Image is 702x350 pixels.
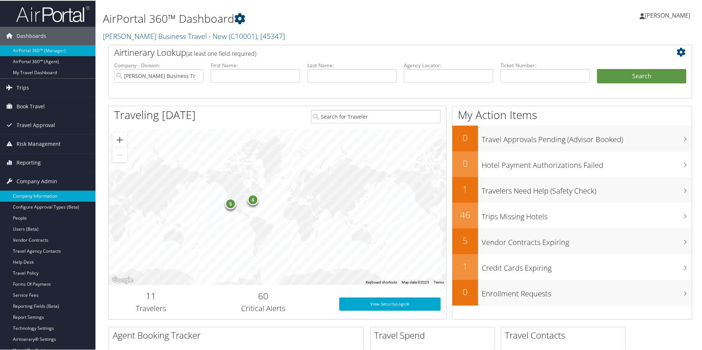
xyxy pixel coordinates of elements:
button: Search [597,68,686,83]
h2: 1 [452,259,478,272]
a: [PERSON_NAME] [640,4,698,26]
a: 46Trips Missing Hotels [452,202,692,228]
span: Trips [17,78,29,96]
a: Terms (opens in new tab) [434,279,444,284]
h3: Trips Missing Hotels [482,207,692,221]
h2: 0 [452,156,478,169]
h2: 0 [452,285,478,297]
span: (at least one field required) [186,49,256,57]
h2: 46 [452,208,478,220]
h2: Airtinerary Lookup [114,46,638,58]
h1: AirPortal 360™ Dashboard [103,10,499,26]
a: 5Vendor Contracts Expiring [452,228,692,253]
a: 0Enrollment Requests [452,279,692,305]
span: Map data ©2025 [402,279,429,284]
h2: Travel Contacts [505,328,625,341]
h3: Credit Cards Expiring [482,259,692,273]
a: 0Hotel Payment Authorizations Failed [452,151,692,176]
h2: 5 [452,234,478,246]
input: Search for Traveler [311,109,441,123]
span: Risk Management [17,134,61,152]
span: , [ 45347 ] [257,30,285,40]
a: 0Travel Approvals Pending (Advisor Booked) [452,125,692,151]
label: First Name: [211,61,300,68]
a: Open this area in Google Maps (opens a new window) [111,275,135,284]
h3: Travelers Need Help (Safety Check) [482,181,692,195]
a: [PERSON_NAME] Business Travel - New [103,30,285,40]
h2: Agent Booking Tracker [113,328,363,341]
h2: 0 [452,131,478,143]
h2: 11 [114,289,188,302]
span: Company Admin [17,172,57,190]
h1: My Action Items [452,107,692,122]
button: Keyboard shortcuts [366,279,397,284]
h3: Enrollment Requests [482,284,692,298]
a: 1Travelers Need Help (Safety Check) [452,176,692,202]
span: Book Travel [17,97,45,115]
label: Ticket Number: [500,61,590,68]
h3: Hotel Payment Authorizations Failed [482,156,692,170]
label: Agency Locator: [404,61,493,68]
h3: Vendor Contracts Expiring [482,233,692,247]
h2: Travel Spend [374,328,495,341]
img: airportal-logo.png [16,5,90,22]
div: 6 [247,194,258,205]
button: Zoom in [112,132,127,147]
div: 5 [225,198,236,209]
span: Dashboards [17,26,46,44]
label: Last Name: [307,61,397,68]
span: Travel Approval [17,115,55,134]
a: View SecurityLogic® [339,297,441,310]
img: Google [111,275,135,284]
button: Zoom out [112,147,127,162]
label: Company - Division: [114,61,203,68]
span: Reporting [17,153,41,171]
h3: Critical Alerts [199,303,328,313]
h3: Travel Approvals Pending (Advisor Booked) [482,130,692,144]
a: 1Credit Cards Expiring [452,253,692,279]
h2: 60 [199,289,328,302]
span: ( C10001 ) [229,30,257,40]
h3: Travelers [114,303,188,313]
h2: 1 [452,182,478,195]
span: [PERSON_NAME] [645,11,690,19]
h1: Traveling [DATE] [114,107,196,122]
